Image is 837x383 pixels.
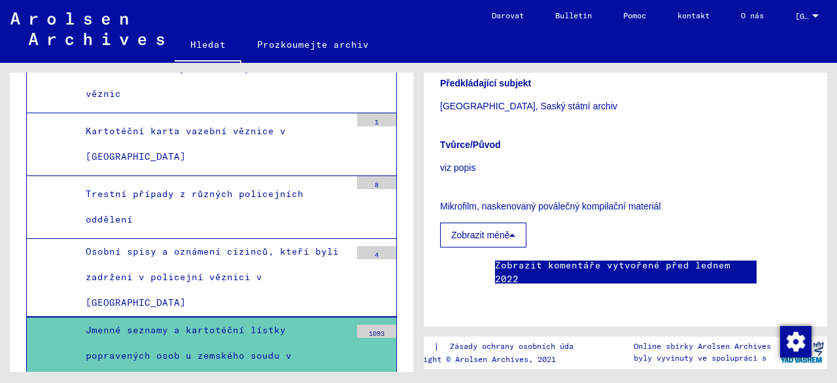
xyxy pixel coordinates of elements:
font: 1093 [369,329,384,338]
a: Hledat [175,29,241,63]
font: Trestní případy z různých policejních oddělení [86,188,303,225]
font: viz popis [440,162,475,173]
font: Zobrazit méně [451,230,509,240]
font: Zobrazit komentáře vytvořené před lednem 2022 [495,259,730,285]
font: Kartotéční lístky drážďanských vazebních věznic [86,62,321,100]
div: Změna souhlasu [779,325,811,357]
font: Pomoc [623,10,646,20]
font: Kartotéční karta vazební věznice v [GEOGRAPHIC_DATA] [86,125,286,162]
font: Hledat [190,39,226,50]
button: Zobrazit méně [440,223,526,247]
font: Prozkoumejte archiv [257,39,369,50]
font: O nás [741,10,764,20]
a: Prozkoumejte archiv [241,29,384,60]
font: Mikrofilm, naskenovaný poválečný kompilační materiál [440,201,661,211]
font: Copyright © Arolsen Archives, 2021 [400,354,556,364]
font: Osobní spisy a oznámení cizinců, kteří byli zadrženi v policejní věznici v [GEOGRAPHIC_DATA] [86,246,339,308]
font: byly vyvinuty ve spolupráci s [634,353,766,363]
font: Tvůrce/Původ [440,139,501,150]
a: Zobrazit komentáře vytvořené před lednem 2022 [495,259,757,286]
img: Arolsen_neg.svg [10,12,164,45]
font: [GEOGRAPHIC_DATA], Saský státní archiv [440,101,617,111]
font: Online sbírky Arolsen Archives [634,341,771,351]
font: 4 [375,251,379,259]
font: Darovat [492,10,524,20]
img: yv_logo.png [777,336,827,369]
font: kontakt [677,10,709,20]
font: | [434,340,439,352]
a: Zásady ochrany osobních údajů [439,340,598,354]
font: 1 [375,118,379,126]
img: Změna souhlasu [780,326,811,357]
font: Bulletin [555,10,592,20]
font: 8 [375,181,379,189]
font: Zásady ochrany osobních údajů [450,341,583,351]
font: Předkládající subjekt [440,78,531,88]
